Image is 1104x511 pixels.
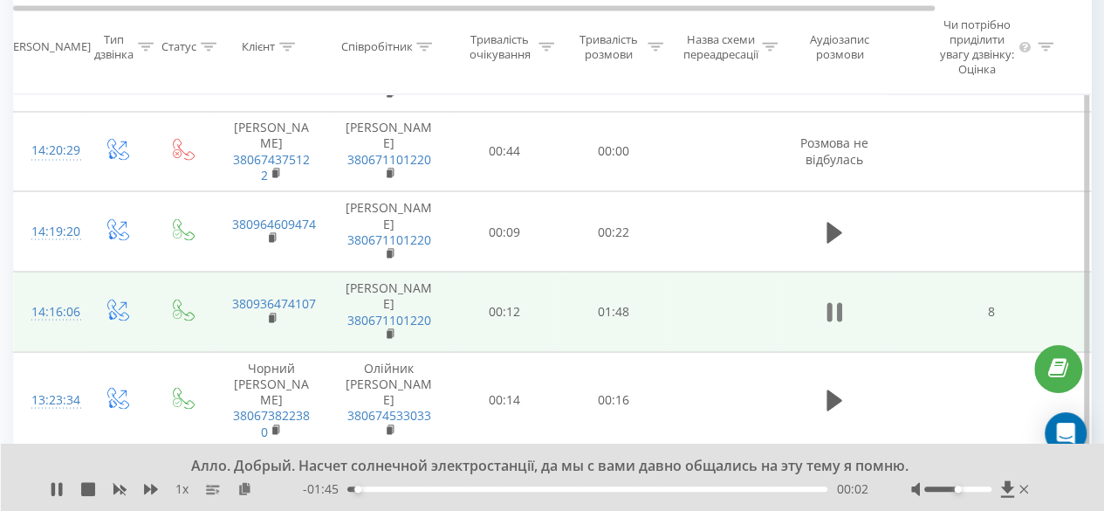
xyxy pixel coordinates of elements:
[450,351,559,447] td: 00:14
[559,191,669,272] td: 00:22
[232,215,316,231] a: 380964609474
[559,111,669,191] td: 00:00
[450,111,559,191] td: 00:44
[328,351,450,447] td: Олійник [PERSON_NAME]
[340,40,412,55] div: Співробітник
[465,33,534,63] div: Тривалість очікування
[175,480,189,498] span: 1 x
[31,383,66,417] div: 13:23:34
[215,111,328,191] td: [PERSON_NAME]
[682,33,758,63] div: Назва схеми переадресації
[233,406,310,438] a: 380673822380
[354,486,361,493] div: Accessibility label
[3,40,91,55] div: [PERSON_NAME]
[232,294,316,311] a: 380936474107
[450,272,559,352] td: 00:12
[450,191,559,272] td: 00:09
[1045,412,1087,454] div: Open Intercom Messenger
[559,272,669,352] td: 01:48
[31,294,66,328] div: 14:16:06
[94,33,134,63] div: Тип дзвінка
[328,111,450,191] td: [PERSON_NAME]
[233,150,310,183] a: 380674375122
[940,18,1015,78] div: Чи потрібно приділити увагу дзвінку: Оцінка
[955,486,962,493] div: Accessibility label
[328,191,450,272] td: [PERSON_NAME]
[559,351,669,447] td: 00:16
[31,214,66,248] div: 14:19:20
[347,406,431,423] a: 380674533033
[303,480,347,498] span: - 01:45
[242,40,275,55] div: Клієнт
[347,311,431,328] a: 380671101220
[797,33,881,63] div: Аудіозапис розмови
[215,351,328,447] td: Чорний [PERSON_NAME]
[887,272,1096,352] td: 8
[347,150,431,167] a: 380671101220
[347,231,431,247] a: 380671101220
[31,134,66,168] div: 14:20:29
[328,272,450,352] td: [PERSON_NAME]
[161,40,196,55] div: Статус
[148,457,935,476] div: Алло. Добрый. Насчет солнечной электростанції, да мы с вами давно общались на эту тему я помню.
[836,480,867,498] span: 00:02
[800,135,868,167] span: Розмова не відбулась
[574,33,643,63] div: Тривалість розмови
